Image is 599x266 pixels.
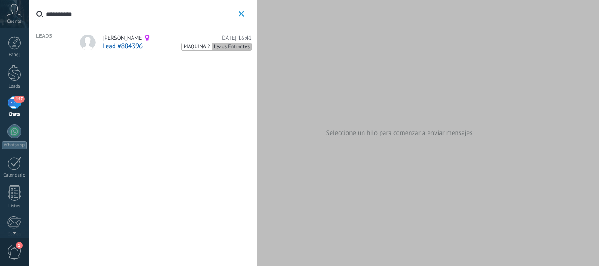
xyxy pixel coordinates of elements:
[7,19,21,25] span: Cuenta
[72,28,257,58] a: [PERSON_NAME]♀️[DATE] 16:41Lead #884396MAQUINA 2Leads Entrantes
[212,43,251,51] span: Leads Entrantes
[2,84,27,89] div: Leads
[2,52,27,58] div: Panel
[2,203,27,209] div: Listas
[80,35,96,50] img: avatar
[14,96,24,103] span: 147
[103,35,151,42] span: [PERSON_NAME]♀️
[182,43,212,51] span: MAQUINA 2
[2,112,27,117] div: Chats
[2,173,27,178] div: Calendario
[220,35,252,42] span: [DATE] 16:41
[2,141,27,149] div: WhatsApp
[103,42,143,50] span: Lead #884396
[16,242,23,249] span: 1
